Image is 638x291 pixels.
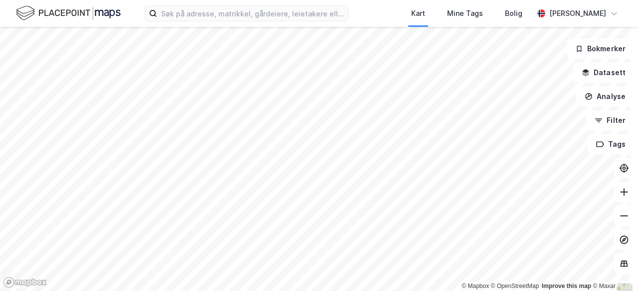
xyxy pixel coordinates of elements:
[462,283,489,290] a: Mapbox
[447,7,483,19] div: Mine Tags
[505,7,522,19] div: Bolig
[16,4,121,22] img: logo.f888ab2527a4732fd821a326f86c7f29.svg
[542,283,591,290] a: Improve this map
[411,7,425,19] div: Kart
[573,63,634,83] button: Datasett
[576,87,634,106] button: Analyse
[588,134,634,154] button: Tags
[549,7,606,19] div: [PERSON_NAME]
[567,39,634,59] button: Bokmerker
[588,243,638,291] iframe: Chat Widget
[586,110,634,130] button: Filter
[3,277,47,288] a: Mapbox homepage
[491,283,539,290] a: OpenStreetMap
[157,6,348,21] input: Søk på adresse, matrikkel, gårdeiere, leietakere eller personer
[588,243,638,291] div: Kontrollprogram for chat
